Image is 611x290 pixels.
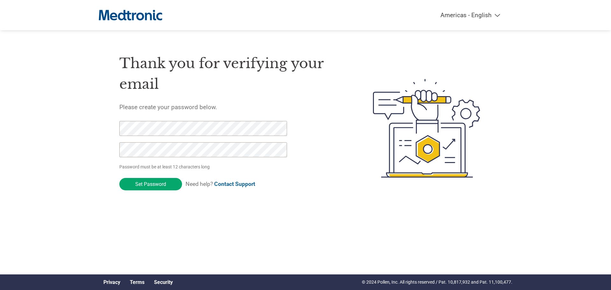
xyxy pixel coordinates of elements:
input: Set Password [119,178,182,190]
a: Privacy [103,279,120,285]
span: Need help? [186,181,255,187]
a: Contact Support [214,181,255,187]
h5: Please create your password below. [119,103,343,111]
h1: Thank you for verifying your email [119,53,343,94]
a: Terms [130,279,144,285]
p: Password must be at least 12 characters long [119,164,289,170]
img: create-password [362,44,492,213]
img: Medtronic [99,6,162,24]
p: © 2024 Pollen, Inc. All rights reserved / Pat. 10,817,932 and Pat. 11,100,477. [362,279,512,286]
a: Security [154,279,173,285]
